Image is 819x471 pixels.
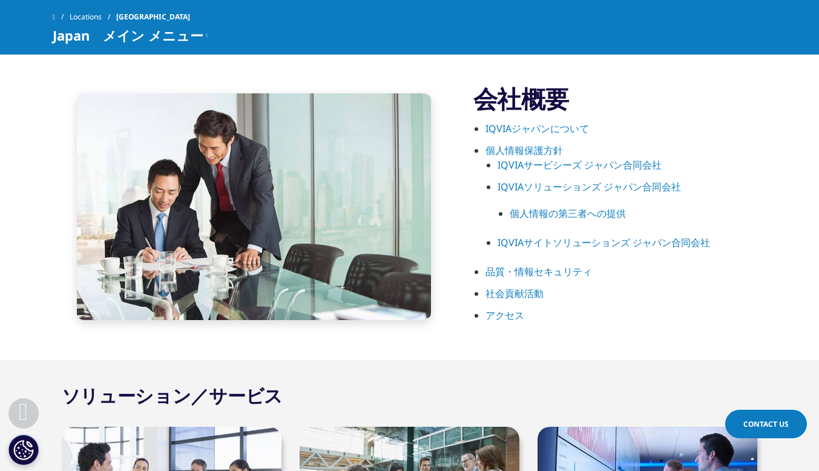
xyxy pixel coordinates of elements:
a: IQVIAソリューションズ ジャパン合同会社 [498,180,681,193]
a: アクセス [485,309,524,322]
h3: 会社概要 [473,84,767,114]
a: Locations [70,6,116,28]
button: Cookie 設定 [8,435,39,465]
a: 社会貢献活動 [485,287,544,300]
h2: ソリューション／サービス [62,384,283,408]
a: 個人情報の第三者への提供 [510,207,626,220]
a: IQVIAジャパンについて [485,122,589,135]
a: IQVIAサービシーズ ジャパン合同会社 [498,158,662,172]
span: Japan メイン メニュー [53,28,203,42]
img: Professional men in meeting signing paperwork [77,93,431,320]
a: Contact Us [725,410,807,438]
a: 品質・情報セキュリティ [485,265,592,278]
span: Contact Us [743,419,789,429]
a: IQVIAサイトソリューションズ ジャパン合同会社 [498,236,710,249]
span: [GEOGRAPHIC_DATA] [116,6,190,28]
a: 個人情報保護方針 [485,144,563,157]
